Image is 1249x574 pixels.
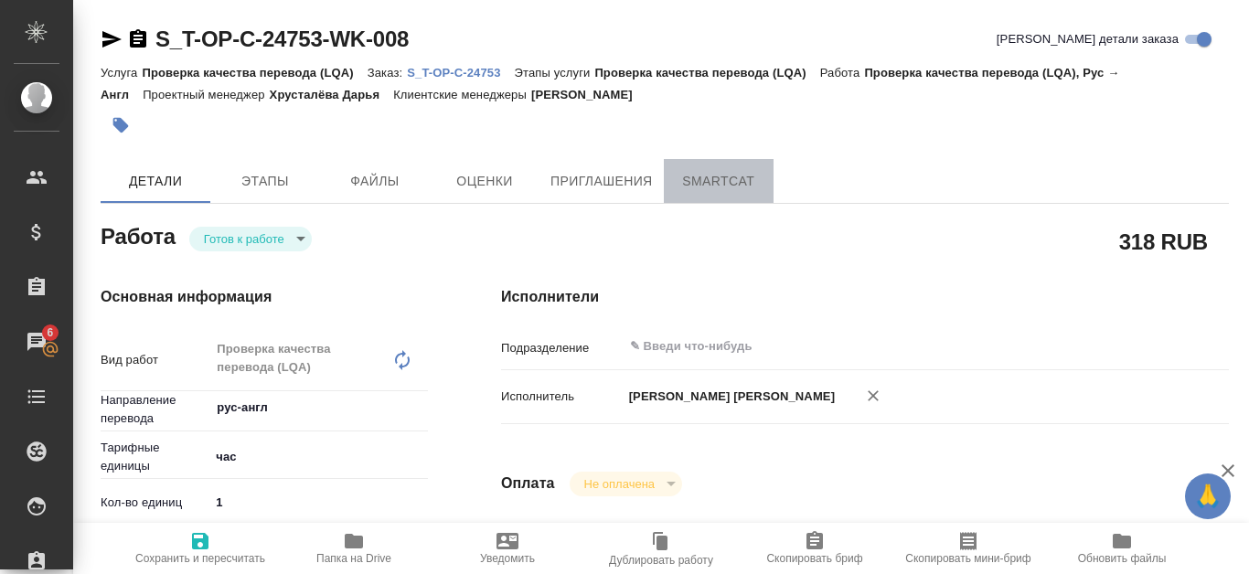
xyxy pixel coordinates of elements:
h2: 318 RUB [1119,226,1208,257]
input: ✎ Введи что-нибудь [623,520,1169,547]
span: Скопировать мини-бриф [905,552,1030,565]
button: 🙏 [1185,473,1231,519]
p: Тарифные единицы [101,439,209,475]
h4: Исполнители [501,286,1229,308]
p: [PERSON_NAME] [PERSON_NAME] [623,388,836,406]
a: S_T-OP-C-24753-WK-008 [155,27,409,51]
span: Дублировать работу [609,554,713,567]
button: Сохранить и пересчитать [123,523,277,574]
p: Заказ: [368,66,407,80]
span: Обновить файлы [1078,552,1167,565]
span: 6 [36,324,64,342]
input: ✎ Введи что-нибудь [628,335,1102,357]
p: Направление перевода [101,391,209,428]
button: Добавить тэг [101,105,141,145]
span: Сохранить и пересчитать [135,552,265,565]
span: Файлы [331,170,419,193]
button: Обновить файлы [1045,523,1199,574]
span: 🙏 [1192,477,1223,516]
p: S_T-OP-C-24753 [407,66,514,80]
button: Не оплачена [579,476,660,492]
h4: Основная информация [101,286,428,308]
button: Готов к работе [198,231,290,247]
button: Дублировать работу [584,523,738,574]
button: Open [418,406,422,409]
button: Скопировать ссылку для ЯМессенджера [101,28,123,50]
span: Приглашения [550,170,653,193]
div: Готов к работе [570,472,682,496]
button: Скопировать бриф [738,523,891,574]
span: Оценки [441,170,528,193]
div: Готов к работе [189,227,312,251]
span: Уведомить [480,552,535,565]
span: [PERSON_NAME] детали заказа [997,30,1179,48]
span: Детали [112,170,199,193]
p: [PERSON_NAME] [531,88,646,101]
p: Проверка качества перевода (LQA) [594,66,819,80]
button: Уведомить [431,523,584,574]
h2: Работа [101,218,176,251]
p: Исполнитель [501,388,623,406]
button: Удалить исполнителя [853,376,893,416]
button: Скопировать ссылку [127,28,149,50]
span: Папка на Drive [316,552,391,565]
span: SmartCat [675,170,763,193]
input: ✎ Введи что-нибудь [209,489,428,516]
p: Проектный менеджер [143,88,269,101]
p: Проверка качества перевода (LQA) [142,66,367,80]
p: Этапы услуги [515,66,595,80]
a: S_T-OP-C-24753 [407,64,514,80]
p: Подразделение [501,339,623,357]
h4: Оплата [501,473,555,494]
p: Кол-во единиц [101,494,209,512]
button: Папка на Drive [277,523,431,574]
button: Open [1158,345,1162,348]
p: Клиентские менеджеры [393,88,531,101]
p: Услуга [101,66,142,80]
button: Скопировать мини-бриф [891,523,1045,574]
p: Вид работ [101,351,209,369]
span: Этапы [221,170,309,193]
a: 6 [5,319,69,365]
p: Хрусталёва Дарья [270,88,394,101]
span: Скопировать бриф [766,552,862,565]
p: Работа [820,66,865,80]
div: час [209,441,428,473]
